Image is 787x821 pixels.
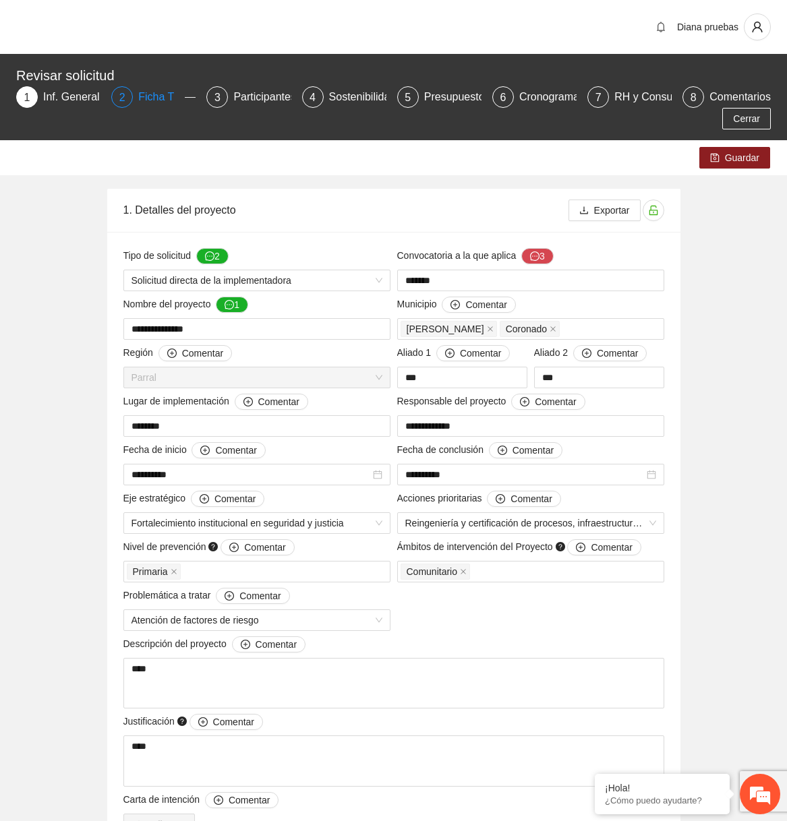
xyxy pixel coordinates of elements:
[401,321,497,337] span: Balleza
[221,7,254,39] div: Minimizar ventana de chat en vivo
[123,491,265,507] span: Eje estratégico
[78,180,186,316] span: Estamos en línea.
[241,640,250,650] span: plus-circle
[550,326,556,332] span: close
[132,610,382,630] span: Atención de factores de riesgo
[710,153,720,164] span: save
[24,92,30,103] span: 1
[397,248,554,264] span: Convocatoria a la que aplica
[496,494,505,505] span: plus-circle
[587,86,672,108] div: 7RH y Consultores
[214,491,256,506] span: Comentar
[520,397,529,408] span: plus-circle
[171,568,177,575] span: close
[397,297,516,313] span: Municipio
[513,443,554,458] span: Comentar
[397,345,511,361] span: Aliado 1
[460,346,501,361] span: Comentar
[206,86,291,108] div: 3Participantes
[123,394,308,410] span: Lugar de implementación
[487,326,494,332] span: close
[213,714,254,729] span: Comentar
[573,345,647,361] button: Aliado 2
[500,92,506,103] span: 6
[397,491,561,507] span: Acciones prioritarias
[579,206,589,216] span: download
[597,346,638,361] span: Comentar
[70,69,227,86] div: Chatee con nosotros ahora
[123,588,290,604] span: Problemática a tratar
[556,542,565,551] span: question-circle
[192,442,265,458] button: Fecha de inicio
[506,322,548,336] span: Coronado
[229,793,270,808] span: Comentar
[123,345,233,361] span: Región
[127,564,181,580] span: Primaria
[677,22,738,32] span: Diana pruebas
[521,248,554,264] button: Convocatoria a la que aplica
[123,248,229,264] span: Tipo de solicitud
[397,86,482,108] div: 5Presupuesto
[123,442,266,458] span: Fecha de inicio
[216,297,248,313] button: Nombre del proyecto
[123,297,249,313] span: Nombre del proyecto
[709,86,771,108] div: Comentarios
[643,205,664,216] span: unlock
[745,21,770,33] span: user
[138,86,185,108] div: Ficha T
[487,491,560,507] button: Acciones prioritarias
[123,539,295,555] span: Nivel de prevención
[244,540,285,555] span: Comentar
[205,251,214,262] span: message
[132,270,382,291] span: Solicitud directa de la implementadora
[614,86,709,108] div: RH y Consultores
[256,637,297,652] span: Comentar
[744,13,771,40] button: user
[582,348,591,359] span: plus-circle
[699,147,770,169] button: saveGuardar
[576,543,585,553] span: plus-circle
[329,86,407,108] div: Sostenibilidad
[397,394,585,410] span: Responsable del proyecto
[233,86,307,108] div: Participantes
[200,494,209,505] span: plus-circle
[492,86,577,108] div: 6Cronograma
[567,539,641,555] button: Ámbitos de intervención del Proyecto question-circle
[535,394,576,409] span: Comentar
[214,92,221,103] span: 3
[123,191,569,229] div: 1. Detalles del proyecto
[436,345,510,361] button: Aliado 1
[405,92,411,103] span: 5
[16,65,763,86] div: Revisar solicitud
[591,540,632,555] span: Comentar
[123,792,279,808] span: Carta de intención
[725,150,759,165] span: Guardar
[498,446,507,456] span: plus-circle
[397,442,563,458] span: Fecha de conclusión
[691,92,697,103] span: 8
[16,86,100,108] div: 1Inf. General
[208,542,218,551] span: question-circle
[595,92,602,103] span: 7
[489,442,562,458] button: Fecha de conclusión
[651,22,671,32] span: bell
[205,792,279,808] button: Carta de intención
[594,203,630,218] span: Exportar
[182,346,223,361] span: Comentar
[214,795,223,806] span: plus-circle
[650,16,672,38] button: bell
[302,86,386,108] div: 4Sostenibilidad
[229,543,239,553] span: plus-circle
[450,300,460,311] span: plus-circle
[239,588,281,603] span: Comentar
[196,248,229,264] button: Tipo de solicitud
[198,717,208,728] span: plus-circle
[460,568,467,575] span: close
[722,108,771,129] button: Cerrar
[132,367,382,388] span: Parral
[7,368,257,415] textarea: Escriba su mensaje y pulse “Intro”
[177,717,187,726] span: question-circle
[424,86,496,108] div: Presupuesto
[569,200,641,221] button: downloadExportar
[500,321,560,337] span: Coronado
